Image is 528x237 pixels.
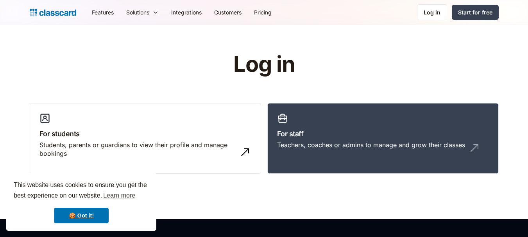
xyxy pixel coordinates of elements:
a: dismiss cookie message [54,208,109,223]
a: home [30,7,76,18]
h3: For staff [277,128,489,139]
a: Pricing [248,4,278,21]
div: Start for free [458,8,492,16]
div: Solutions [120,4,165,21]
a: learn more about cookies [102,190,136,201]
h1: Log in [140,52,388,77]
h3: For students [39,128,251,139]
a: Customers [208,4,248,21]
a: For staffTeachers, coaches or admins to manage and grow their classes [267,103,499,174]
a: For studentsStudents, parents or guardians to view their profile and manage bookings [30,103,261,174]
a: Integrations [165,4,208,21]
div: Log in [424,8,440,16]
div: Solutions [126,8,149,16]
div: cookieconsent [6,173,156,231]
a: Log in [417,4,447,20]
a: Features [86,4,120,21]
div: Teachers, coaches or admins to manage and grow their classes [277,141,465,149]
span: This website uses cookies to ensure you get the best experience on our website. [14,180,149,201]
a: Start for free [452,5,499,20]
div: Students, parents or guardians to view their profile and manage bookings [39,141,236,158]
